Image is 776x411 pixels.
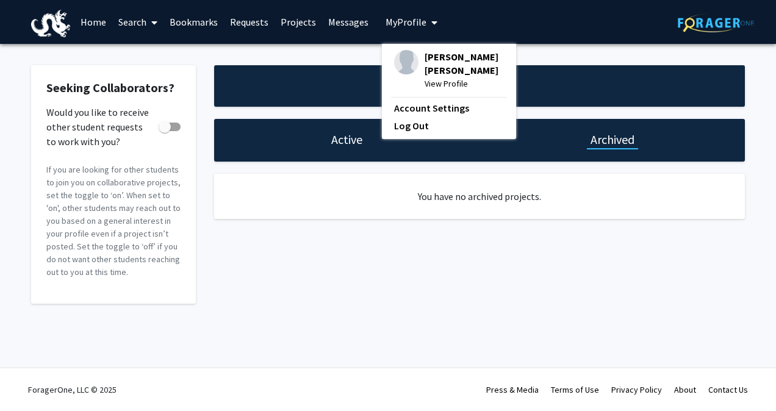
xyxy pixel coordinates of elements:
a: Account Settings [394,101,504,115]
h1: Active [331,131,362,148]
div: Profile Picture[PERSON_NAME] [PERSON_NAME]View Profile [394,50,504,90]
a: Press & Media [486,384,539,395]
a: About [674,384,696,395]
iframe: Chat [9,356,52,402]
p: If you are looking for other students to join you on collaborative projects, set the toggle to ‘o... [46,163,181,279]
img: Profile Picture [394,50,419,74]
a: Privacy Policy [611,384,662,395]
img: Drexel University Logo [31,10,70,37]
a: Requests [224,1,275,43]
a: Messages [322,1,375,43]
span: View Profile [425,77,504,90]
p: You have no archived projects. [273,189,686,204]
a: Log Out [394,118,504,133]
a: Contact Us [708,384,748,395]
span: [PERSON_NAME] [PERSON_NAME] [425,50,504,77]
a: Bookmarks [163,1,224,43]
a: Home [74,1,112,43]
h1: Archived [591,131,634,148]
a: Terms of Use [551,384,599,395]
a: Search [112,1,163,43]
h2: Seeking Collaborators? [46,80,181,95]
span: My Profile [386,16,426,28]
a: Projects [275,1,322,43]
span: Would you like to receive other student requests to work with you? [46,105,154,149]
img: ForagerOne Logo [678,13,754,32]
div: ForagerOne, LLC © 2025 [28,368,117,411]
